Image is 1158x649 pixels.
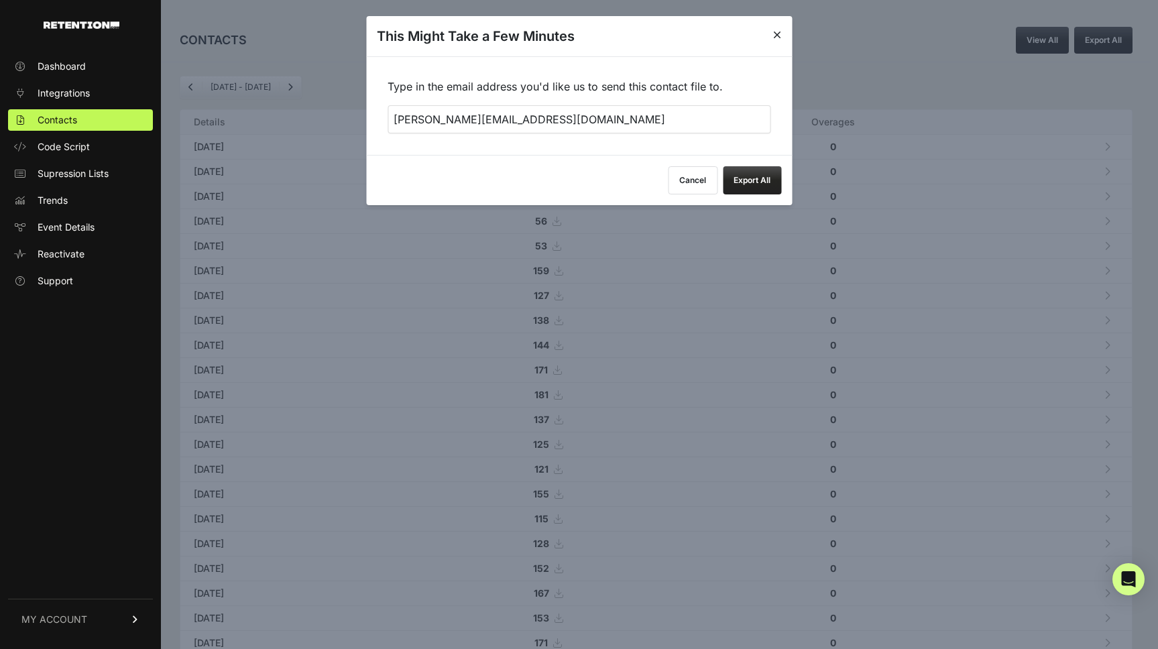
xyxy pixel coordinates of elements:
[38,274,73,288] span: Support
[8,243,153,265] a: Reactivate
[44,21,119,29] img: Retention.com
[8,163,153,184] a: Supression Lists
[38,194,68,207] span: Trends
[8,109,153,131] a: Contacts
[723,166,781,194] button: Export All
[38,221,95,234] span: Event Details
[38,140,90,154] span: Code Script
[38,113,77,127] span: Contacts
[388,105,770,133] input: + Add recipient
[8,599,153,640] a: MY ACCOUNT
[8,56,153,77] a: Dashboard
[38,60,86,73] span: Dashboard
[8,270,153,292] a: Support
[38,86,90,100] span: Integrations
[21,613,87,626] span: MY ACCOUNT
[668,166,717,194] button: Cancel
[377,27,575,46] h3: This Might Take a Few Minutes
[8,82,153,104] a: Integrations
[366,56,792,155] div: Type in the email address you'd like us to send this contact file to.
[8,190,153,211] a: Trends
[8,136,153,158] a: Code Script
[8,217,153,238] a: Event Details
[38,167,109,180] span: Supression Lists
[1112,563,1145,595] div: Open Intercom Messenger
[38,247,84,261] span: Reactivate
